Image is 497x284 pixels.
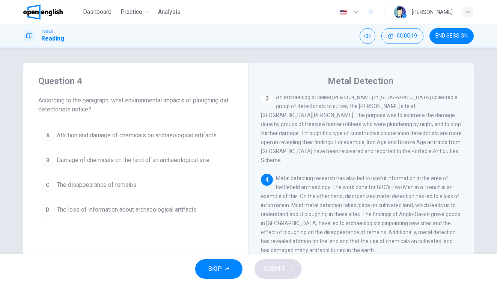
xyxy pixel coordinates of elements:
div: C [42,179,54,191]
div: [PERSON_NAME] [412,8,453,17]
span: According to the paragraph, what environmental impacts of ploughing did detectorists notice? [38,96,233,114]
div: Mute [360,28,375,44]
img: OpenEnglish logo [23,5,63,20]
div: B [42,154,54,166]
button: Analysis [155,5,184,19]
button: BDamage of chemicals on the land of an archaeological site [38,151,233,170]
h1: Reading [41,34,64,43]
span: Damage of chemicals on the land of an archaeological site [57,156,209,165]
a: OpenEnglish logo [23,5,80,20]
span: END SESSION [435,33,468,39]
span: TOEFL® [41,29,53,34]
h4: Question 4 [38,75,233,87]
div: D [42,204,54,216]
span: Dashboard [83,8,111,17]
button: Dashboard [80,5,114,19]
span: The loss of information about archaeological artifacts [57,205,197,214]
button: Practice [117,5,152,19]
button: 00:05:19 [381,28,423,44]
span: 00:05:19 [397,33,417,39]
span: Practice [120,8,142,17]
div: Hide [381,28,423,44]
button: CThe disappearance of remains [38,176,233,194]
span: The disappearance of remains [57,180,136,189]
img: en [339,9,348,15]
img: Profile picture [394,6,406,18]
span: Attrition and damage of chemicals on archaeological artifacts [57,131,217,140]
button: AAttrition and damage of chemicals on archaeological artifacts [38,126,233,145]
div: 4 [261,174,273,186]
div: 3 [261,93,273,105]
div: A [42,129,54,141]
button: DThe loss of information about archaeological artifacts [38,200,233,219]
span: Analysis [158,8,181,17]
button: SKIP [195,259,242,279]
span: SKIP [208,264,222,274]
button: END SESSION [429,28,474,44]
span: Metal detecting research has also led to useful information in the area of battlefield archaeolog... [261,175,460,253]
h4: Metal Detection [328,75,393,87]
